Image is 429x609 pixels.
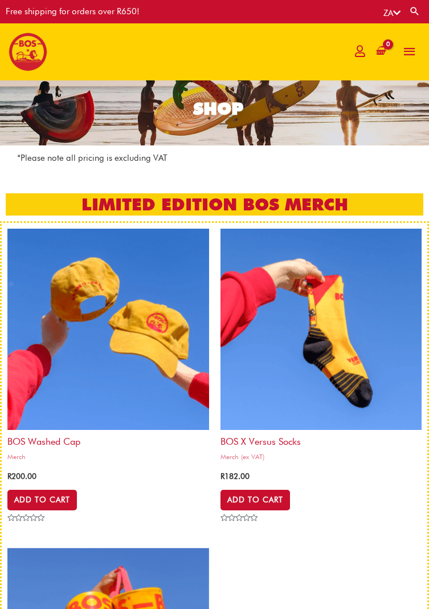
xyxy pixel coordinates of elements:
span: R [220,472,224,481]
span: R [7,472,11,481]
img: BOS logo finals-200px [9,33,47,71]
img: bos cap [7,229,209,431]
h2: LIMITED EDITION BOS MERCH [6,193,423,216]
div: Free shipping for orders over R650! [6,7,140,16]
h2: BOS Washed Cap [7,430,209,448]
a: BOS Washed CapMerch [7,229,209,465]
div: SHOP [193,100,243,117]
a: Search button [409,6,420,17]
a: Select options for “BOS x Versus Socks” [220,490,290,510]
span: Merch (ex VAT) [220,453,422,461]
a: Add to cart: “BOS Washed Cap” [7,490,77,510]
h2: BOS x Versus Socks [220,430,422,448]
a: View Shopping Cart, empty [374,45,386,57]
span: Merch [7,453,209,461]
bdi: 182.00 [220,472,250,481]
bdi: 200.00 [7,472,36,481]
p: *Please note all pricing is excluding VAT [17,151,412,165]
img: bos x versus socks [220,229,422,431]
a: ZA [383,8,401,18]
a: BOS x Versus SocksMerch (ex VAT) [220,229,422,465]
